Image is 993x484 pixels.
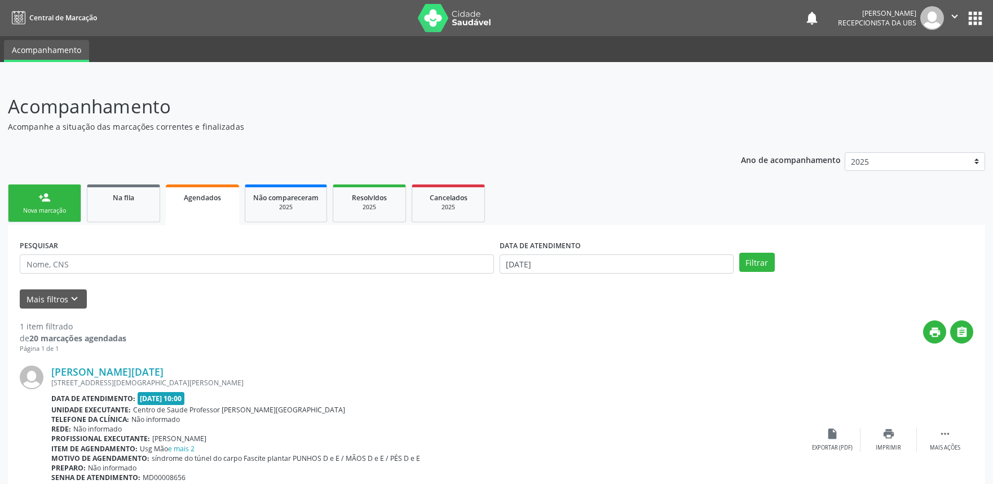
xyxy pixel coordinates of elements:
[20,237,58,254] label: PESQUISAR
[143,473,186,482] span: MD00008656
[929,326,941,338] i: print
[930,444,960,452] div: Mais ações
[51,405,131,415] b: Unidade executante:
[939,428,951,440] i: 
[38,191,51,204] div: person_add
[956,326,968,338] i: 
[73,424,122,434] span: Não informado
[500,237,581,254] label: DATA DE ATENDIMENTO
[430,193,467,203] span: Cancelados
[4,40,89,62] a: Acompanhamento
[133,405,345,415] span: Centro de Saude Professor [PERSON_NAME][GEOGRAPHIC_DATA]
[8,93,692,121] p: Acompanhamento
[352,193,387,203] span: Resolvidos
[20,254,494,274] input: Nome, CNS
[920,6,944,30] img: img
[20,344,126,354] div: Página 1 de 1
[16,206,73,215] div: Nova marcação
[253,203,319,212] div: 2025
[51,473,140,482] b: Senha de atendimento:
[838,18,916,28] span: Recepcionista da UBS
[131,415,180,424] span: Não informado
[51,366,164,378] a: [PERSON_NAME][DATE]
[51,424,71,434] b: Rede:
[882,428,895,440] i: print
[341,203,398,212] div: 2025
[29,13,97,23] span: Central de Marcação
[838,8,916,18] div: [PERSON_NAME]
[51,444,138,454] b: Item de agendamento:
[739,253,775,272] button: Filtrar
[20,332,126,344] div: de
[51,454,149,463] b: Motivo de agendamento:
[168,444,195,454] a: e mais 2
[8,121,692,133] p: Acompanhe a situação das marcações correntes e finalizadas
[812,444,853,452] div: Exportar (PDF)
[420,203,476,212] div: 2025
[68,293,81,305] i: keyboard_arrow_down
[152,434,206,443] span: [PERSON_NAME]
[950,320,973,344] button: 
[804,10,820,26] button: notifications
[8,8,97,27] a: Central de Marcação
[253,193,319,203] span: Não compareceram
[876,444,901,452] div: Imprimir
[184,193,221,203] span: Agendados
[51,463,86,473] b: Preparo:
[51,378,804,388] div: [STREET_ADDRESS][DEMOGRAPHIC_DATA][PERSON_NAME]
[113,193,134,203] span: Na fila
[140,444,195,454] span: Usg Mão
[923,320,946,344] button: print
[965,8,985,28] button: apps
[152,454,420,463] span: síndrome do túnel do carpo Fascite plantar PUNHOS D e E / MÃOS D e E / PÉS D e E
[826,428,838,440] i: insert_drive_file
[948,10,961,23] i: 
[138,392,185,405] span: [DATE] 10:00
[20,366,43,389] img: img
[29,333,126,344] strong: 20 marcações agendadas
[51,434,150,443] b: Profissional executante:
[88,463,136,473] span: Não informado
[500,254,734,274] input: Selecione um intervalo
[51,415,129,424] b: Telefone da clínica:
[944,6,965,30] button: 
[20,320,126,332] div: 1 item filtrado
[20,289,87,309] button: Mais filtroskeyboard_arrow_down
[741,152,841,166] p: Ano de acompanhamento
[51,394,135,403] b: Data de atendimento:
